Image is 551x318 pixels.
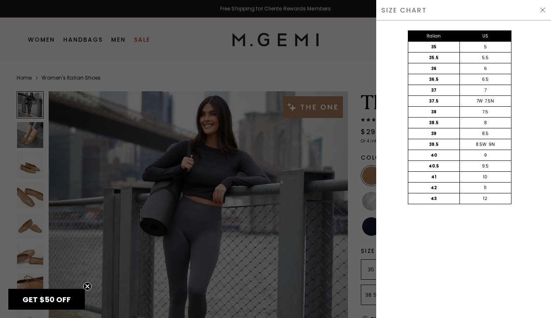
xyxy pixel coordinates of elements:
[408,42,460,52] div: 35
[476,141,486,148] div: 8.5W
[459,128,511,139] div: 8.5
[408,74,460,85] div: 36.5
[459,31,511,41] div: US
[22,294,71,305] span: GET $50 OFF
[8,289,85,310] div: GET $50 OFFClose teaser
[539,7,546,13] img: Hide Drawer
[408,183,460,193] div: 42
[459,74,511,85] div: 6.5
[408,31,460,41] div: Italian
[408,128,460,139] div: 39
[408,139,460,150] div: 39.5
[408,161,460,171] div: 40.5
[408,193,460,204] div: 43
[459,193,511,204] div: 12
[459,85,511,95] div: 7
[408,107,460,117] div: 38
[459,118,511,128] div: 8
[408,150,460,160] div: 40
[408,118,460,128] div: 38.5
[489,141,495,148] div: 9N
[83,282,92,290] button: Close teaser
[408,172,460,182] div: 41
[459,183,511,193] div: 11
[459,42,511,52] div: 5
[459,63,511,74] div: 6
[459,172,511,182] div: 10
[408,96,460,106] div: 37.5
[459,161,511,171] div: 9.5
[408,85,460,95] div: 37
[408,53,460,63] div: 35.5
[408,63,460,74] div: 36
[459,150,511,160] div: 9
[459,107,511,117] div: 7.5
[459,53,511,63] div: 5.5
[477,98,483,105] div: 7W
[485,98,494,105] div: 7.5N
